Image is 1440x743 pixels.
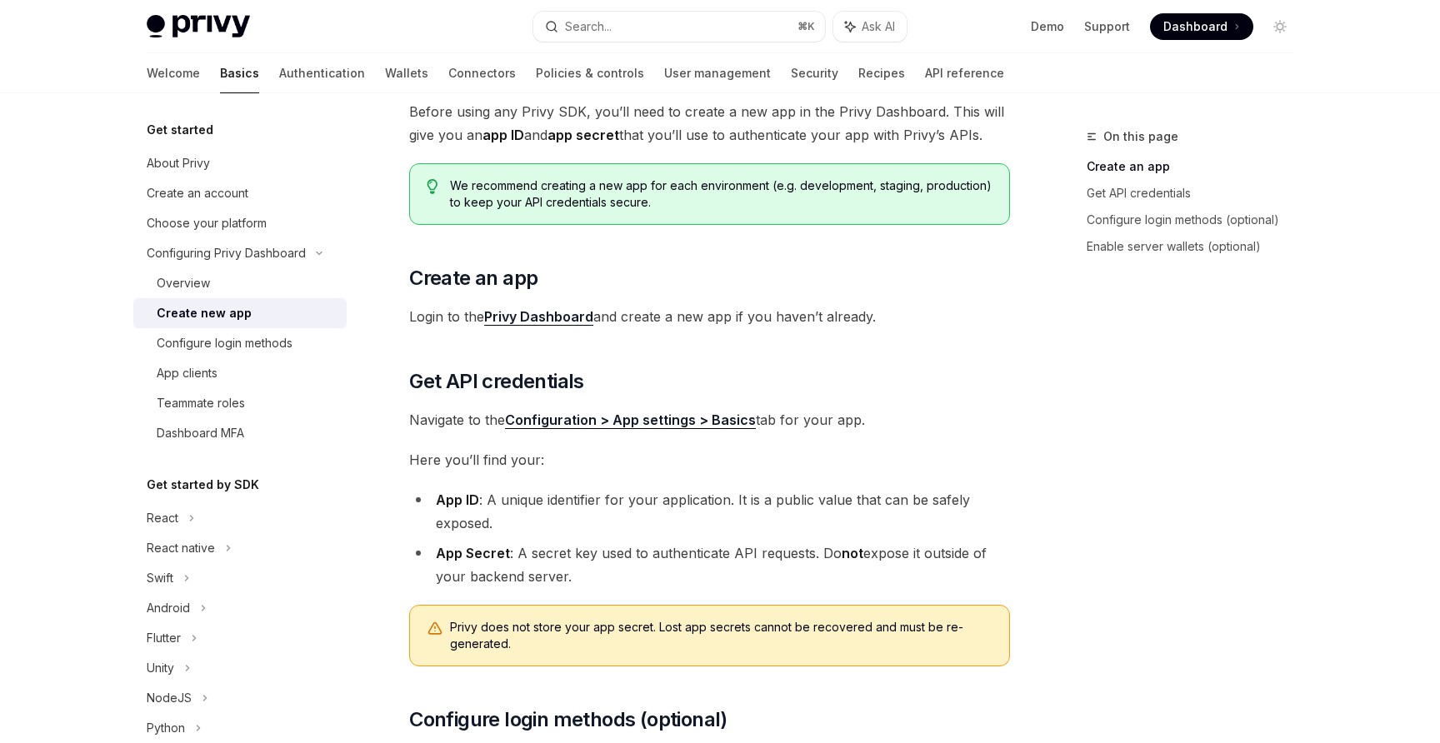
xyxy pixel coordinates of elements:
a: Recipes [858,53,905,93]
a: Configure login methods (optional) [1087,207,1307,233]
button: Toggle dark mode [1267,13,1293,40]
li: : A secret key used to authenticate API requests. Do expose it outside of your backend server. [409,541,1010,588]
div: React [147,508,178,528]
svg: Tip [427,179,438,194]
a: Configuration > App settings > Basics [505,411,756,429]
a: API reference [925,53,1004,93]
a: Enable server wallets (optional) [1087,233,1307,260]
span: Privy does not store your app secret. Lost app secrets cannot be recovered and must be re-generated. [450,619,992,652]
a: Dashboard [1150,13,1253,40]
h5: Get started [147,120,213,140]
span: Get API credentials [409,368,584,395]
div: Flutter [147,628,181,648]
div: About Privy [147,153,210,173]
span: ⌘ K [797,20,815,33]
div: Create an account [147,183,248,203]
a: Authentication [279,53,365,93]
a: Privy Dashboard [484,308,593,326]
span: Ask AI [862,18,895,35]
a: Demo [1031,18,1064,35]
strong: App ID [436,491,479,508]
span: Create an app [409,265,537,292]
a: App clients [133,358,347,388]
a: Create an account [133,178,347,208]
a: Policies & controls [536,53,644,93]
div: Search... [565,17,612,37]
a: Welcome [147,53,200,93]
span: Before using any Privy SDK, you’ll need to create a new app in the Privy Dashboard. This will giv... [409,100,1010,147]
a: User management [664,53,771,93]
strong: app secret [547,127,619,143]
div: Configure login methods [157,333,292,353]
span: On this page [1103,127,1178,147]
a: Basics [220,53,259,93]
div: NodeJS [147,688,192,708]
a: Wallets [385,53,428,93]
span: Navigate to the tab for your app. [409,408,1010,431]
a: Get API credentials [1087,180,1307,207]
div: Swift [147,568,173,588]
span: Configure login methods (optional) [409,706,727,733]
div: Android [147,598,190,618]
div: Configuring Privy Dashboard [147,243,306,263]
a: Support [1084,18,1130,35]
div: Python [147,718,185,738]
div: Choose your platform [147,213,267,233]
span: Login to the and create a new app if you haven’t already. [409,305,1010,328]
span: We recommend creating a new app for each environment (e.g. development, staging, production) to k... [450,177,992,211]
a: Configure login methods [133,328,347,358]
div: App clients [157,363,217,383]
a: Dashboard MFA [133,418,347,448]
div: Dashboard MFA [157,423,244,443]
a: About Privy [133,148,347,178]
span: Dashboard [1163,18,1227,35]
a: Overview [133,268,347,298]
a: Connectors [448,53,516,93]
a: Create an app [1087,153,1307,180]
div: Overview [157,273,210,293]
div: Unity [147,658,174,678]
strong: app ID [482,127,524,143]
a: Teammate roles [133,388,347,418]
svg: Warning [427,621,443,637]
strong: not [842,545,863,561]
strong: App Secret [436,545,510,561]
span: Here you’ll find your: [409,448,1010,471]
div: React native [147,538,215,558]
a: Create new app [133,298,347,328]
button: Ask AI [833,12,907,42]
a: Security [791,53,838,93]
img: light logo [147,15,250,38]
div: Teammate roles [157,393,245,413]
li: : A unique identifier for your application. It is a public value that can be safely exposed. [409,488,1010,535]
div: Create new app [157,303,252,323]
button: Search...⌘K [533,12,825,42]
h5: Get started by SDK [147,475,259,495]
a: Choose your platform [133,208,347,238]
